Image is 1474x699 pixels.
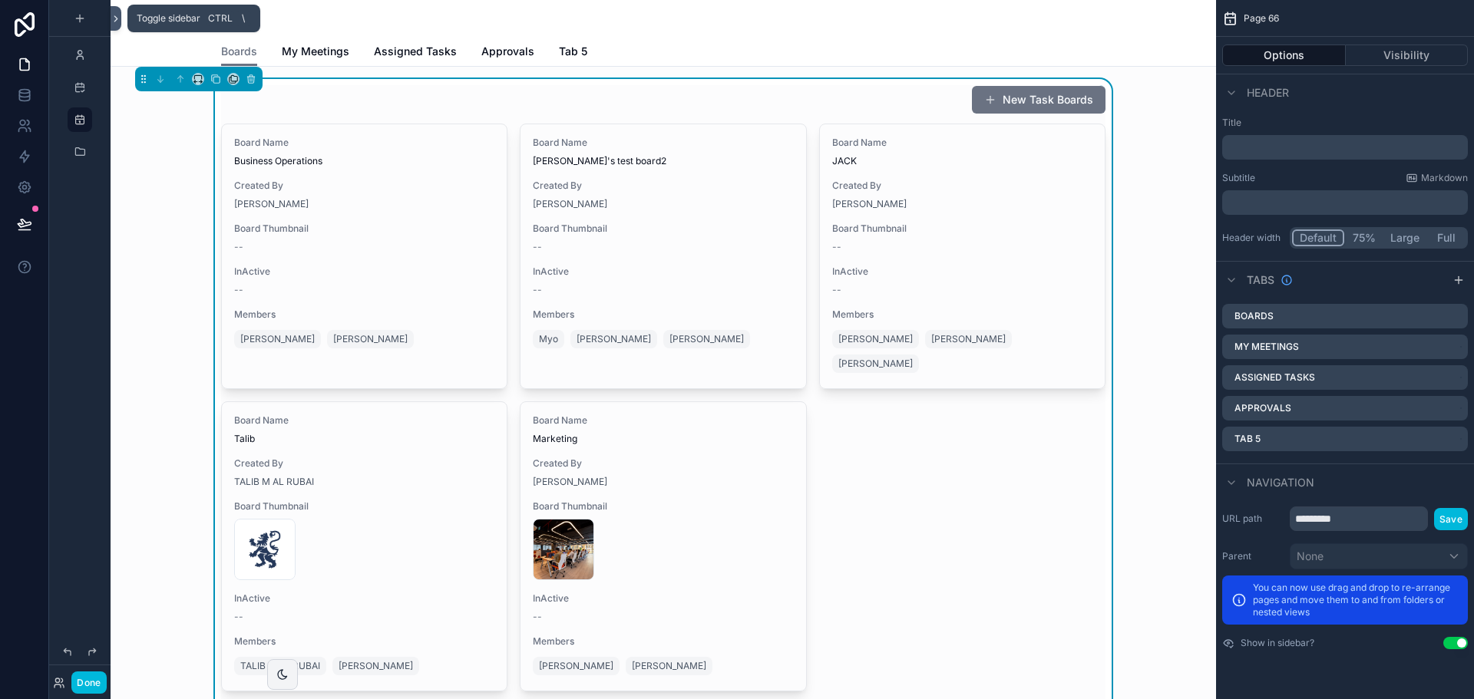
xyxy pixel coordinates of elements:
[925,330,1012,348] a: [PERSON_NAME]
[234,611,243,623] span: --
[832,180,1092,192] span: Created By
[234,635,494,648] span: Members
[1426,229,1466,246] button: Full
[481,44,534,59] span: Approvals
[221,38,257,67] a: Boards
[234,457,494,470] span: Created By
[71,671,106,694] button: Done
[240,333,315,345] span: [PERSON_NAME]
[520,124,806,389] a: Board Name[PERSON_NAME]'s test board2Created By[PERSON_NAME]Board Thumbnail--InActive--MembersMyo...
[1222,550,1284,562] label: Parent
[663,330,750,348] a: [PERSON_NAME]
[282,38,349,68] a: My Meetings
[234,284,243,296] span: --
[533,265,793,278] span: InActive
[234,241,243,253] span: --
[234,476,314,488] a: TALIB M AL RUBAI
[533,611,542,623] span: --
[931,333,1006,345] span: [PERSON_NAME]
[533,137,793,149] span: Board Name
[1222,513,1284,525] label: URL path
[832,137,1092,149] span: Board Name
[533,433,793,445] span: Marketing
[832,241,841,253] span: --
[832,354,919,373] a: [PERSON_NAME]
[234,500,494,513] span: Board Thumbnail
[819,124,1105,389] a: Board NameJACKCreated By[PERSON_NAME]Board Thumbnail--InActive--Members[PERSON_NAME][PERSON_NAME]...
[137,12,200,25] span: Toggle sidebar
[1297,549,1324,564] span: None
[234,265,494,278] span: InActive
[832,308,1092,321] span: Members
[1222,135,1468,160] div: scrollable content
[1234,341,1299,353] label: My Meetings
[1222,190,1468,215] div: scrollable content
[1292,229,1344,246] button: Default
[1234,371,1315,384] label: Assigned Tasks
[1247,85,1289,101] span: Header
[832,223,1092,235] span: Board Thumbnail
[570,330,657,348] a: [PERSON_NAME]
[533,330,564,348] a: Myo
[234,414,494,427] span: Board Name
[533,198,607,210] a: [PERSON_NAME]
[1222,117,1468,129] label: Title
[1247,272,1274,288] span: Tabs
[240,660,320,672] span: TALIB M AL RUBAI
[559,38,587,68] a: Tab 5
[234,155,494,167] span: Business Operations
[234,308,494,321] span: Members
[1346,45,1469,66] button: Visibility
[533,284,542,296] span: --
[533,180,793,192] span: Created By
[838,333,913,345] span: [PERSON_NAME]
[221,401,507,691] a: Board NameTalibCreated ByTALIB M AL RUBAIBoard ThumbnailInActive--MembersTALIB M AL RUBAI[PERSON_...
[234,198,309,210] span: [PERSON_NAME]
[1421,172,1468,184] span: Markdown
[374,38,457,68] a: Assigned Tasks
[282,44,349,59] span: My Meetings
[832,284,841,296] span: --
[1222,172,1255,184] label: Subtitle
[221,44,257,59] span: Boards
[481,38,534,68] a: Approvals
[1222,45,1346,66] button: Options
[533,223,793,235] span: Board Thumbnail
[234,592,494,605] span: InActive
[1234,310,1274,322] label: Boards
[577,333,651,345] span: [PERSON_NAME]
[832,265,1092,278] span: InActive
[533,635,793,648] span: Members
[533,476,607,488] a: [PERSON_NAME]
[1234,433,1261,445] label: Tab 5
[327,330,414,348] a: [PERSON_NAME]
[1383,229,1426,246] button: Large
[1253,582,1459,618] p: You can now use drag and drop to re-arrange pages and move them to and from folders or nested views
[832,198,907,210] span: [PERSON_NAME]
[533,500,793,513] span: Board Thumbnail
[234,433,494,445] span: Talib
[1290,543,1468,569] button: None
[333,333,408,345] span: [PERSON_NAME]
[972,86,1105,114] button: New Task Boards
[339,660,413,672] span: [PERSON_NAME]
[234,137,494,149] span: Board Name
[626,657,712,675] a: [PERSON_NAME]
[669,333,744,345] span: [PERSON_NAME]
[1434,508,1468,530] button: Save
[533,241,542,253] span: --
[1406,172,1468,184] a: Markdown
[1241,637,1314,649] label: Show in sidebar?
[332,657,419,675] a: [PERSON_NAME]
[234,330,321,348] a: [PERSON_NAME]
[234,180,494,192] span: Created By
[234,223,494,235] span: Board Thumbnail
[1234,402,1291,414] label: Approvals
[221,124,507,389] a: Board NameBusiness OperationsCreated By[PERSON_NAME]Board Thumbnail--InActive--Members[PERSON_NAM...
[374,44,457,59] span: Assigned Tasks
[533,155,793,167] span: [PERSON_NAME]'s test board2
